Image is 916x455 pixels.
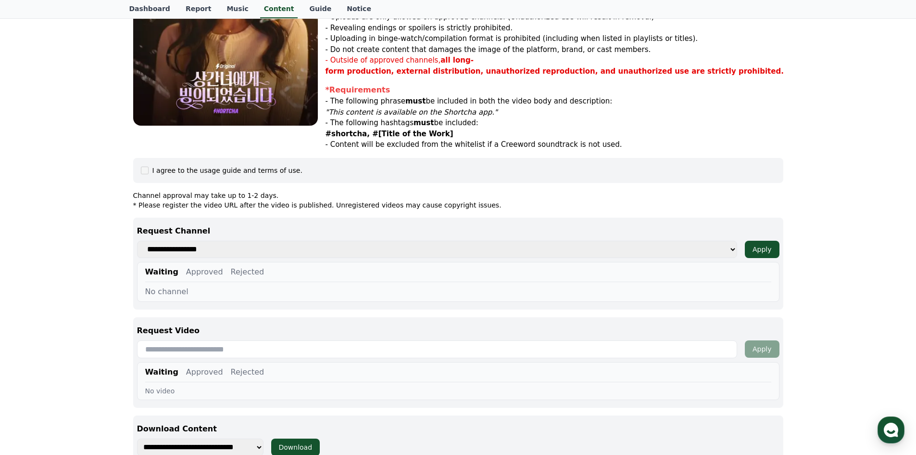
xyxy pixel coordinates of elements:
[137,423,779,435] p: Download Content
[137,325,779,337] p: Request Video
[326,44,784,55] p: - Do not create content that damages the image of the platform, brand, or cast members.
[231,266,264,278] button: Rejected
[186,5,212,13] font: Report
[326,56,441,65] span: - Outside of approved channels,
[405,97,426,105] strong: must
[264,5,294,13] font: Content
[753,345,772,353] font: Apply
[186,367,223,377] font: Approved
[145,266,178,278] button: Waiting
[326,139,784,150] p: - Content will be excluded from the whitelist if a Creeword soundtrack is not used.
[145,366,178,378] button: Waiting
[326,96,784,107] p: - The following phrase be included in both the video body and description:
[226,5,248,13] font: Music
[326,108,498,117] em: "This content is available on the Shortcha app."
[133,200,783,210] p: * Please register the video URL after the video is published. Unregistered videos may cause copyr...
[414,118,434,127] strong: must
[152,166,302,175] div: I agree to the usage guide and terms of use.
[326,130,453,138] strong: #shortcha, #[Title of the Work]
[279,442,313,452] div: Download
[745,340,779,358] button: Apply
[25,320,41,327] span: Home
[129,5,170,13] font: Dashboard
[186,266,223,278] button: Approved
[347,5,371,13] font: Notice
[231,367,264,377] font: Rejected
[133,191,783,200] p: Channel approval may take up to 1-2 days.
[3,305,63,329] a: Home
[145,287,188,296] font: No channel
[231,366,264,378] button: Rejected
[326,117,784,129] p: - The following hashtags be included:
[63,305,124,329] a: Messages
[309,5,331,13] font: Guide
[137,225,779,237] p: Request Channel
[80,320,108,328] span: Messages
[145,386,771,396] div: No video
[326,84,784,96] div: *Requirements
[753,245,772,254] div: Apply
[326,23,784,34] p: - Revealing endings or spoilers is strictly prohibited.
[186,366,223,378] button: Approved
[326,33,784,44] p: - Uploading in binge-watch/compilation format is prohibited (including when listed in playlists o...
[745,241,779,258] button: Apply
[124,305,185,329] a: Settings
[145,367,178,377] font: Waiting
[142,320,166,327] span: Settings
[326,56,784,76] strong: all long-form production, external distribution, unauthorized reproduction, and unauthorized use ...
